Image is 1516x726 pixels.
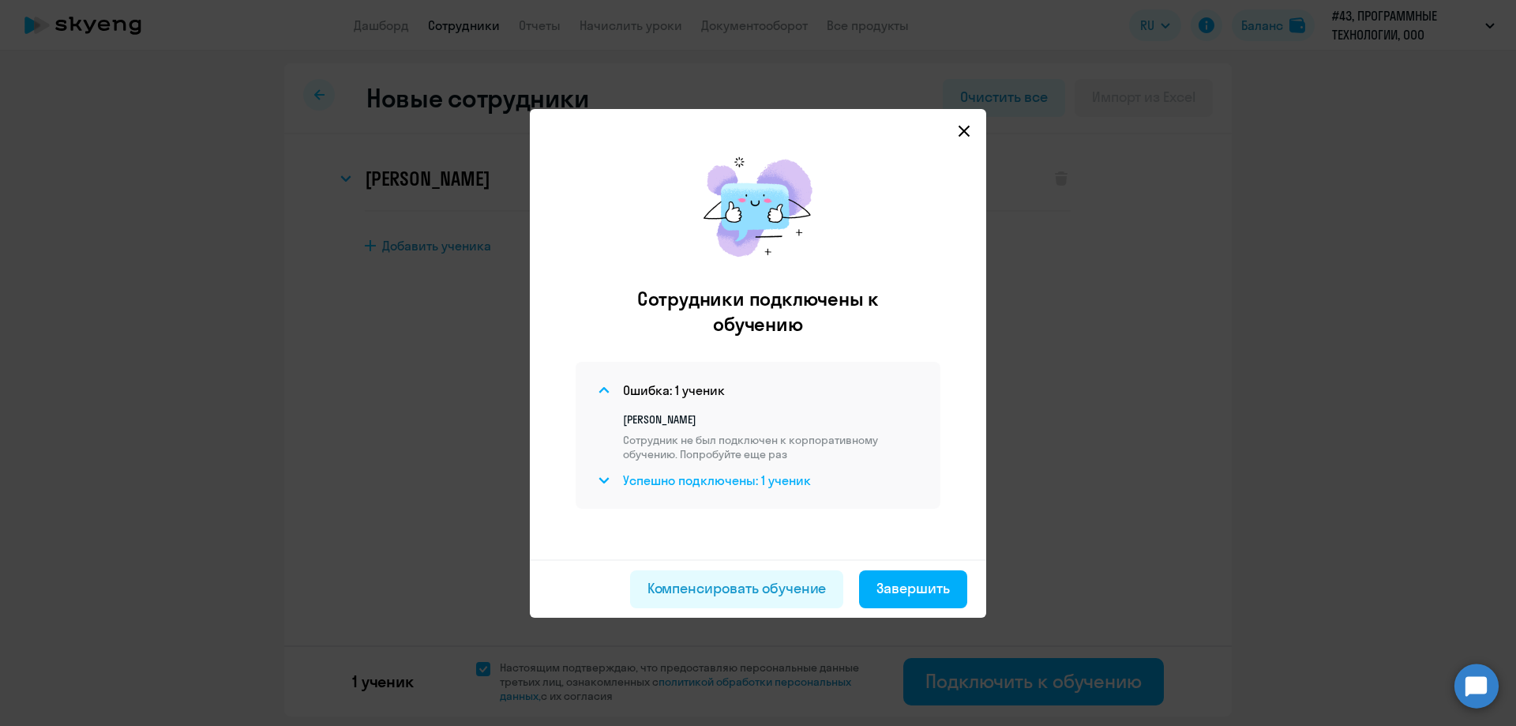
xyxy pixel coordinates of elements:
h4: Успешно подключены: 1 ученик [623,472,811,489]
div: Компенсировать обучение [647,578,827,599]
p: Сотрудник не был подключен к корпоративному обучению. Попробуйте еще раз [623,433,921,461]
button: Завершить [859,570,967,608]
img: results [687,141,829,273]
div: Завершить [876,578,950,599]
button: Компенсировать обучение [630,570,844,608]
p: [PERSON_NAME] [623,412,921,427]
h2: Сотрудники подключены к обучению [606,286,910,337]
h4: Ошибка: 1 ученик [623,382,725,399]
